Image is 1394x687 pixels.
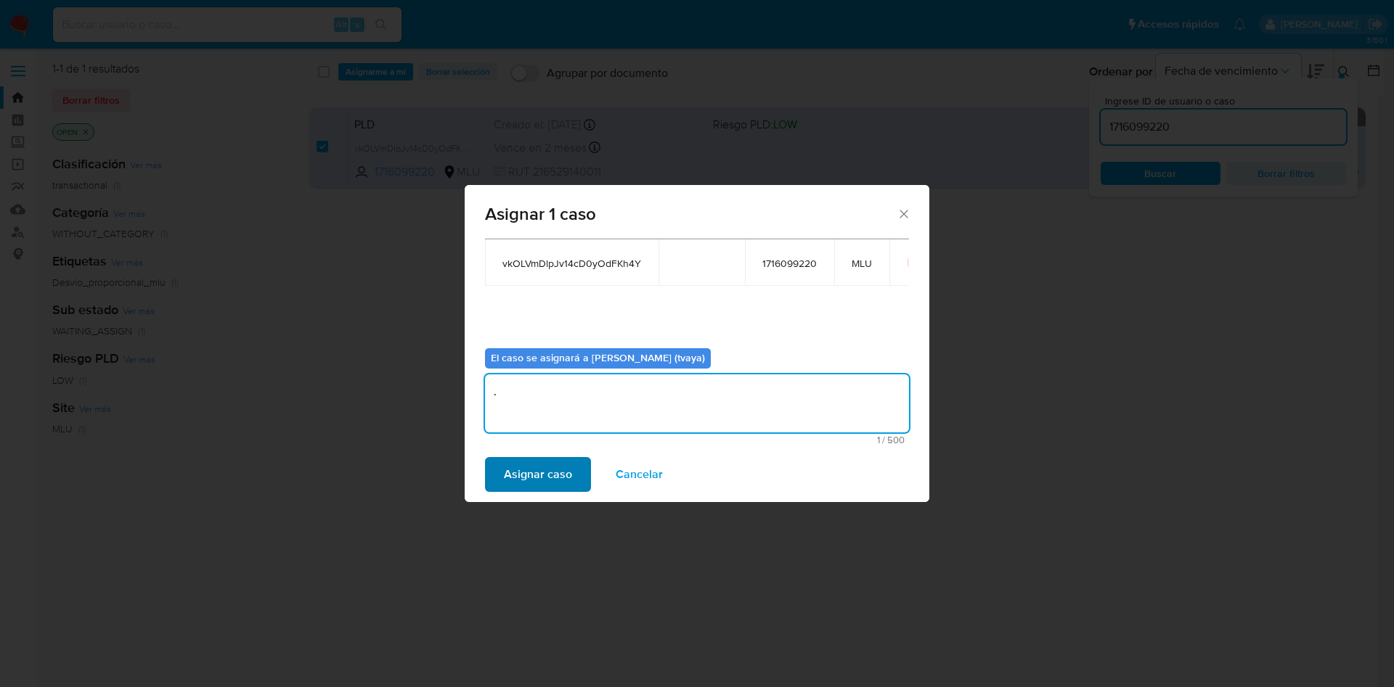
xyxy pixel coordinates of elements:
button: icon-button [907,254,924,271]
button: Asignar caso [485,457,591,492]
div: assign-modal [465,185,929,502]
span: Cancelar [616,458,663,490]
span: vkOLVmDlpJv14cD0yOdFKh4Y [502,257,641,270]
button: Cerrar ventana [897,207,910,220]
span: Máximo 500 caracteres [489,435,905,445]
span: Asignar 1 caso [485,205,897,223]
textarea: . [485,374,909,432]
span: 1716099220 [762,257,817,270]
span: Asignar caso [504,458,572,490]
b: El caso se asignará a [PERSON_NAME] (tvaya) [491,350,705,365]
span: MLU [852,257,872,270]
button: Cancelar [597,457,682,492]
